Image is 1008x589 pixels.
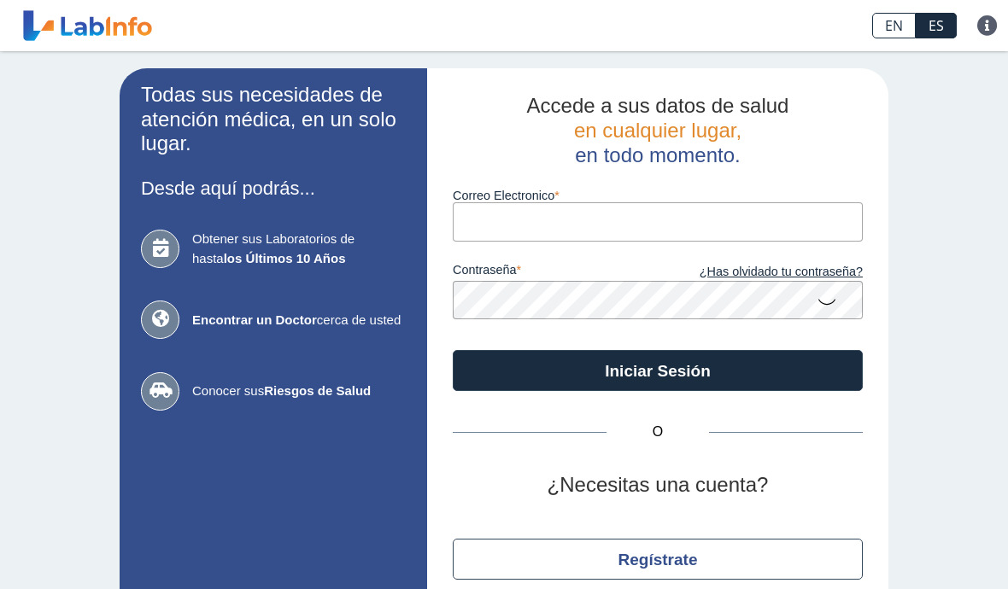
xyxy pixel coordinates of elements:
[224,251,346,265] b: los Últimos 10 Años
[192,311,406,330] span: cerca de usted
[453,350,863,391] button: Iniciar Sesión
[453,263,658,282] label: contraseña
[607,422,709,442] span: O
[916,13,957,38] a: ES
[872,13,916,38] a: EN
[575,143,740,166] span: en todo momento.
[453,473,863,498] h2: ¿Necesitas una cuenta?
[192,230,406,268] span: Obtener sus Laboratorios de hasta
[574,119,741,142] span: en cualquier lugar,
[527,94,789,117] span: Accede a sus datos de salud
[192,312,317,327] b: Encontrar un Doctor
[141,83,406,156] h2: Todas sus necesidades de atención médica, en un solo lugar.
[856,522,989,570] iframe: Help widget launcher
[264,383,371,398] b: Riesgos de Salud
[658,263,863,282] a: ¿Has olvidado tu contraseña?
[453,539,863,580] button: Regístrate
[192,382,406,401] span: Conocer sus
[141,178,406,199] h3: Desde aquí podrás...
[453,189,863,202] label: Correo Electronico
